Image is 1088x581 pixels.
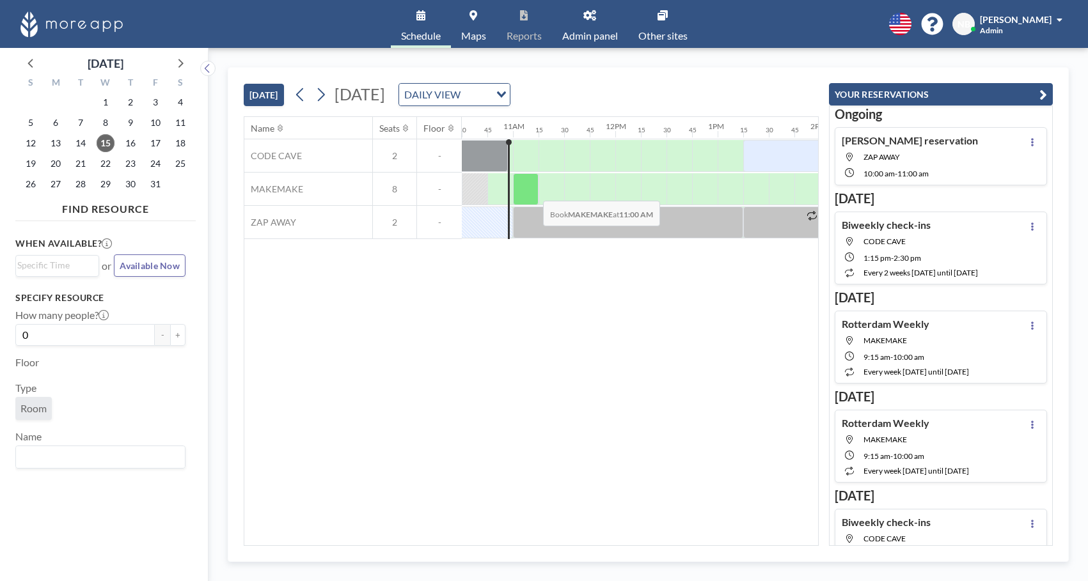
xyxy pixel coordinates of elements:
[863,169,895,178] span: 10:00 AM
[863,152,900,162] span: ZAP AWAY
[535,126,543,134] div: 15
[417,183,462,195] span: -
[894,253,921,263] span: 2:30 PM
[663,126,671,134] div: 30
[842,318,929,330] h4: Rotterdam Weekly
[244,150,302,162] span: CODE CAVE
[890,451,893,461] span: -
[97,175,114,193] span: Wednesday, October 29, 2025
[619,210,653,219] b: 11:00 AM
[791,126,799,134] div: 45
[171,155,189,173] span: Saturday, October 25, 2025
[20,402,47,414] span: Room
[740,126,748,134] div: 15
[890,352,893,362] span: -
[72,134,90,152] span: Tuesday, October 14, 2025
[22,134,40,152] span: Sunday, October 12, 2025
[373,183,416,195] span: 8
[863,534,906,543] span: CODE CAVE
[863,336,907,345] span: MAKEMAKE
[72,155,90,173] span: Tuesday, October 21, 2025
[15,198,196,215] h4: FIND RESOURCE
[146,114,164,132] span: Friday, October 10, 2025
[118,75,143,92] div: T
[93,75,118,92] div: W
[19,75,43,92] div: S
[114,254,185,277] button: Available Now
[379,123,400,134] div: Seats
[568,210,613,219] b: MAKEMAKE
[863,253,891,263] span: 1:15 PM
[417,150,462,162] span: -
[417,217,462,228] span: -
[146,155,164,173] span: Friday, October 24, 2025
[244,217,296,228] span: ZAP AWAY
[835,389,1047,405] h3: [DATE]
[72,175,90,193] span: Tuesday, October 28, 2025
[863,268,978,277] span: every 2 weeks [DATE] until [DATE]
[171,134,189,152] span: Saturday, October 18, 2025
[863,435,907,444] span: MAKEMAKE
[464,86,489,103] input: Search for option
[168,75,193,92] div: S
[503,121,524,131] div: 11AM
[17,449,178,465] input: Search for option
[88,54,123,72] div: [DATE]
[423,123,445,134] div: Floor
[22,175,40,193] span: Sunday, October 26, 2025
[373,150,416,162] span: 2
[97,155,114,173] span: Wednesday, October 22, 2025
[97,93,114,111] span: Wednesday, October 1, 2025
[891,253,894,263] span: -
[543,201,660,226] span: Book at
[16,256,99,275] div: Search for option
[143,75,168,92] div: F
[22,155,40,173] span: Sunday, October 19, 2025
[897,169,929,178] span: 11:00 AM
[15,292,185,304] h3: Specify resource
[562,31,618,41] span: Admin panel
[829,83,1053,105] button: YOUR RESERVATIONS
[507,31,542,41] span: Reports
[863,466,969,476] span: every week [DATE] until [DATE]
[401,31,441,41] span: Schedule
[399,84,510,105] div: Search for option
[146,175,164,193] span: Friday, October 31, 2025
[863,367,969,376] span: every week [DATE] until [DATE]
[835,190,1047,206] h3: [DATE]
[638,126,645,134] div: 15
[958,19,970,30] span: NB
[97,134,114,152] span: Wednesday, October 15, 2025
[47,114,65,132] span: Monday, October 6, 2025
[402,86,463,103] span: DAILY VIEW
[842,417,929,430] h4: Rotterdam Weekly
[102,260,111,272] span: or
[893,451,924,461] span: 10:00 AM
[810,121,826,131] div: 2PM
[835,488,1047,504] h3: [DATE]
[638,31,688,41] span: Other sites
[72,114,90,132] span: Tuesday, October 7, 2025
[22,114,40,132] span: Sunday, October 5, 2025
[895,169,897,178] span: -
[842,134,978,147] h4: [PERSON_NAME] reservation
[122,155,139,173] span: Thursday, October 23, 2025
[47,155,65,173] span: Monday, October 20, 2025
[244,84,284,106] button: [DATE]
[122,114,139,132] span: Thursday, October 9, 2025
[15,382,36,394] label: Type
[689,126,697,134] div: 45
[561,126,569,134] div: 30
[335,84,385,104] span: [DATE]
[708,121,724,131] div: 1PM
[863,451,890,461] span: 9:15 AM
[47,175,65,193] span: Monday, October 27, 2025
[17,258,91,272] input: Search for option
[587,126,594,134] div: 45
[97,114,114,132] span: Wednesday, October 8, 2025
[122,134,139,152] span: Thursday, October 16, 2025
[373,217,416,228] span: 2
[863,236,906,246] span: CODE CAVE
[15,309,109,321] label: How many people?
[842,219,931,231] h4: Biweekly check-ins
